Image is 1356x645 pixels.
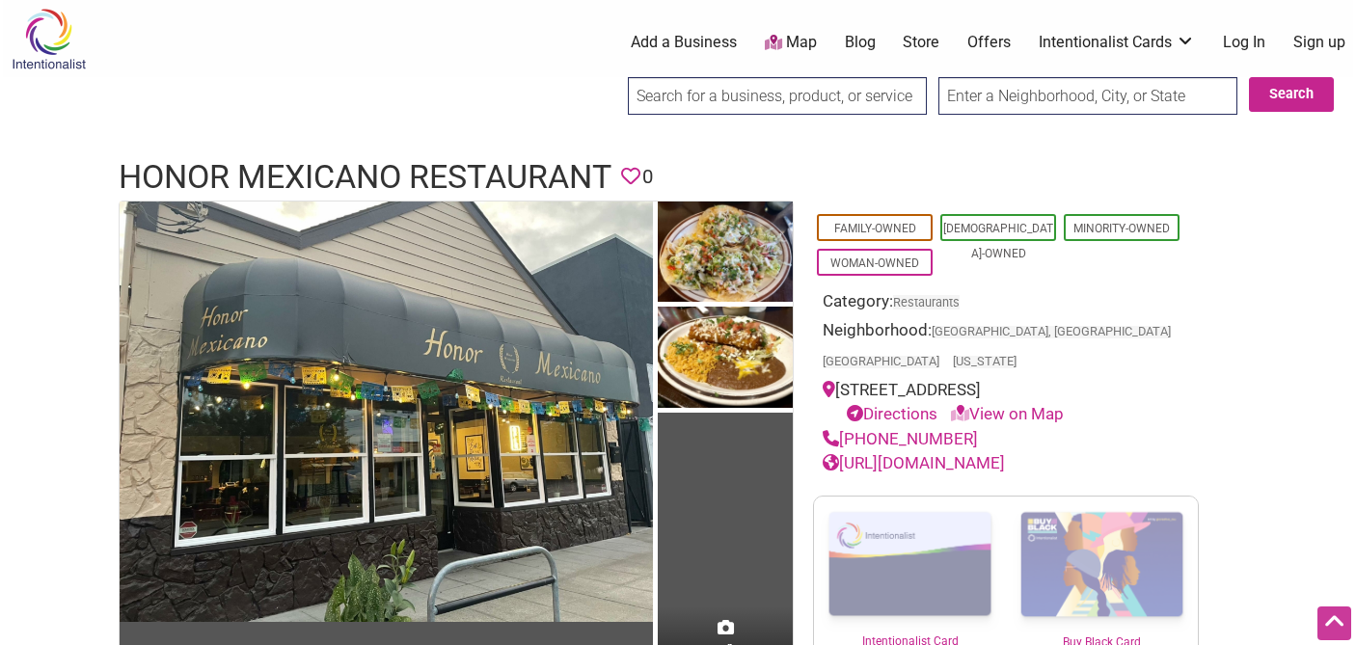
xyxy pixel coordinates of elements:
img: Buy Black Card [1006,497,1198,633]
a: Intentionalist Cards [1039,32,1195,53]
a: Offers [967,32,1011,53]
a: Sign up [1293,32,1345,53]
a: Woman-Owned [830,256,919,270]
a: View on Map [951,404,1064,423]
a: Blog [845,32,876,53]
span: [US_STATE] [953,356,1017,368]
a: Restaurants [893,295,960,309]
input: Search for a business, product, or service [628,77,927,115]
img: Intentionalist Card [814,497,1006,632]
div: Neighborhood: [823,318,1189,378]
a: [URL][DOMAIN_NAME] [823,453,1005,472]
a: [PHONE_NUMBER] [823,429,978,448]
div: Scroll Back to Top [1317,606,1351,640]
h1: Honor Mexicano Restaurant [119,154,611,201]
a: Directions [847,404,937,423]
div: Category: [823,289,1189,319]
span: 0 [642,162,653,192]
a: Log In [1223,32,1265,53]
a: [DEMOGRAPHIC_DATA]-Owned [943,222,1053,260]
a: Store [903,32,939,53]
img: Intentionalist [3,8,95,70]
a: Map [765,32,817,54]
a: Add a Business [631,32,737,53]
input: Enter a Neighborhood, City, or State [938,77,1237,115]
div: [STREET_ADDRESS] [823,378,1189,427]
span: [GEOGRAPHIC_DATA] [823,356,939,368]
a: Minority-Owned [1073,222,1170,235]
span: [GEOGRAPHIC_DATA], [GEOGRAPHIC_DATA] [932,326,1171,338]
button: Search [1249,77,1334,112]
a: Family-Owned [834,222,916,235]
